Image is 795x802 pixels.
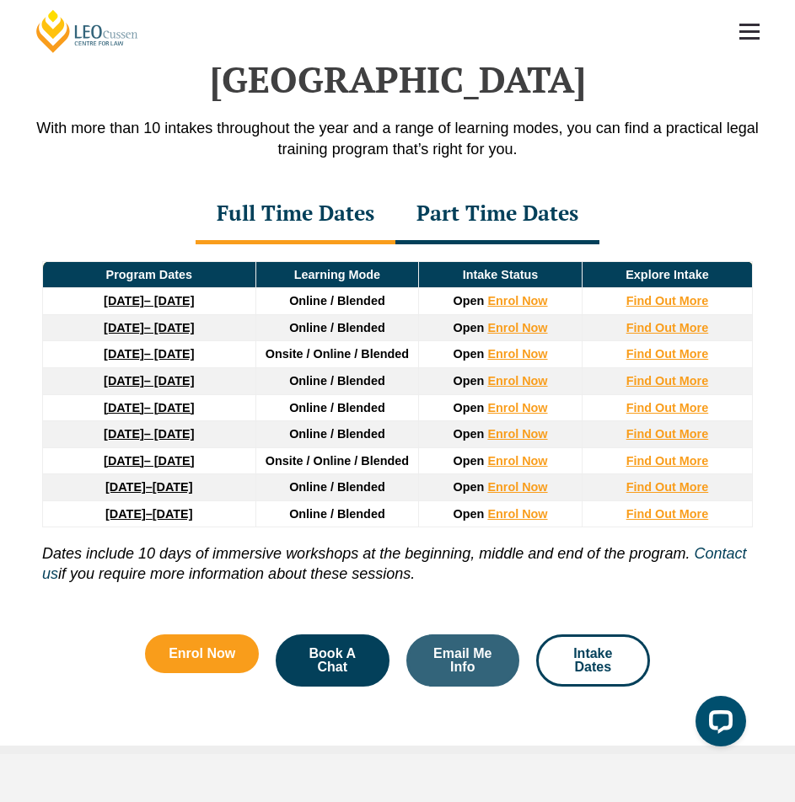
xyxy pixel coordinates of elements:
[255,261,419,288] td: Learning Mode
[289,321,385,334] span: Online / Blended
[626,321,709,334] a: Find Out More
[487,374,547,388] a: Enrol Now
[454,480,485,494] span: Open
[196,185,395,244] div: Full Time Dates
[104,294,144,307] strong: [DATE]
[289,507,385,521] span: Online / Blended
[289,480,385,494] span: Online / Blended
[43,261,256,288] td: Program Dates
[169,647,235,660] span: Enrol Now
[395,185,599,244] div: Part Time Dates
[104,374,194,388] a: [DATE]– [DATE]
[276,634,389,687] a: Book A Chat
[487,294,547,307] a: Enrol Now
[289,427,385,441] span: Online / Blended
[104,294,194,307] a: [DATE]– [DATE]
[454,321,485,334] span: Open
[559,647,627,674] span: Intake Dates
[454,347,485,361] span: Open
[487,507,547,521] a: Enrol Now
[104,374,144,388] strong: [DATE]
[104,427,194,441] a: [DATE]– [DATE]
[42,545,690,562] i: Dates include 10 days of immersive workshops at the beginning, middle and end of the program.
[104,401,144,414] strong: [DATE]
[626,401,709,414] a: Find Out More
[105,507,192,521] a: [DATE]–[DATE]
[266,347,409,361] span: Onsite / Online / Blended
[289,401,385,414] span: Online / Blended
[626,294,709,307] a: Find Out More
[104,427,144,441] strong: [DATE]
[487,427,547,441] a: Enrol Now
[487,480,547,494] a: Enrol Now
[454,507,485,521] span: Open
[487,401,547,414] a: Enrol Now
[145,634,259,673] a: Enrol Now
[104,454,144,468] strong: [DATE]
[153,507,193,521] span: [DATE]
[626,507,709,521] a: Find Out More
[105,480,146,494] strong: [DATE]
[626,374,709,388] a: Find Out More
[34,8,141,54] a: [PERSON_NAME] Centre for Law
[104,401,194,414] a: [DATE]– [DATE]
[487,347,547,361] a: Enrol Now
[454,454,485,468] span: Open
[105,480,192,494] a: [DATE]–[DATE]
[104,321,194,334] a: [DATE]– [DATE]
[104,454,194,468] a: [DATE]– [DATE]
[104,347,144,361] strong: [DATE]
[105,507,146,521] strong: [DATE]
[582,261,752,288] td: Explore Intake
[266,454,409,468] span: Onsite / Online / Blended
[454,294,485,307] span: Open
[487,321,547,334] a: Enrol Now
[487,454,547,468] a: Enrol Now
[104,321,144,334] strong: [DATE]
[419,261,583,288] td: Intake Status
[289,294,385,307] span: Online / Blended
[626,454,709,468] a: Find Out More
[42,545,747,581] a: Contact us
[25,16,770,101] h2: PLT Program Dates in [GEOGRAPHIC_DATA]
[454,374,485,388] span: Open
[626,347,709,361] a: Find Out More
[429,647,497,674] span: Email Me Info
[289,374,385,388] span: Online / Blended
[25,118,770,160] p: With more than 10 intakes throughout the year and a range of learning modes, you can find a pract...
[406,634,520,687] a: Email Me Info
[298,647,367,674] span: Book A Chat
[626,427,709,441] a: Find Out More
[536,634,650,687] a: Intake Dates
[454,427,485,441] span: Open
[104,347,194,361] a: [DATE]– [DATE]
[454,401,485,414] span: Open
[153,480,193,494] span: [DATE]
[682,689,753,760] iframe: LiveChat chat widget
[42,527,753,584] p: if you require more information about these sessions.
[626,480,709,494] a: Find Out More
